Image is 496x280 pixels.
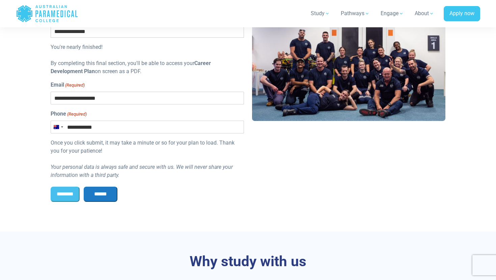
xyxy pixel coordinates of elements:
[51,121,65,133] button: Selected country
[51,164,233,178] i: Your personal data is always safe and secure with us. We will never share your information with a...
[67,111,87,118] span: (Required)
[307,4,334,23] a: Study
[51,81,85,89] label: Email
[51,253,445,270] h3: Why study with us
[444,6,480,22] a: Apply now
[65,82,85,89] span: (Required)
[337,4,374,23] a: Pathways
[411,4,438,23] a: About
[377,4,408,23] a: Engage
[51,139,244,179] div: Once you click submit, it may take a minute or so for your plan to load. Thank you for your patie...
[16,3,78,25] a: Australian Paramedical College
[51,43,244,75] div: You're nearly finished! By completing this final section, you'll be able to access your on screen...
[51,110,87,118] label: Phone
